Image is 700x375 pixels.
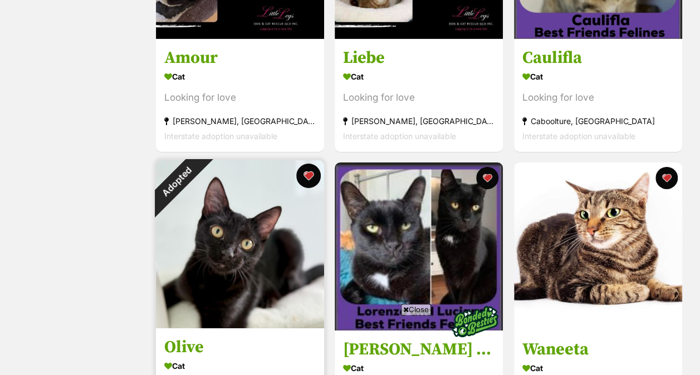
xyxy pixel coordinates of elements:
img: Waneeta [514,162,682,330]
div: [PERSON_NAME], [GEOGRAPHIC_DATA] [164,114,316,129]
a: Caulifla Cat Looking for love Caboolture, [GEOGRAPHIC_DATA] Interstate adoption unavailable favou... [514,39,682,152]
h3: Waneeta [522,339,674,360]
div: Looking for love [522,90,674,105]
button: favourite [296,164,321,188]
img: Olive [156,160,324,328]
span: Interstate adoption unavailable [343,131,456,141]
h3: Caulifla [522,47,674,68]
span: Close [401,304,431,315]
span: Interstate adoption unavailable [522,131,635,141]
button: favourite [477,167,499,189]
div: Adopted [140,145,213,218]
div: [PERSON_NAME], [GEOGRAPHIC_DATA] [343,114,495,129]
div: Cat [522,68,674,85]
div: Cat [343,68,495,85]
button: favourite [655,167,678,189]
span: Interstate adoption unavailable [164,131,277,141]
div: Looking for love [343,90,495,105]
a: Amour Cat Looking for love [PERSON_NAME], [GEOGRAPHIC_DATA] Interstate adoption unavailable favou... [156,39,324,152]
a: Liebe Cat Looking for love [PERSON_NAME], [GEOGRAPHIC_DATA] Interstate adoption unavailable favou... [335,39,503,152]
div: Caboolture, [GEOGRAPHIC_DATA] [522,114,674,129]
div: Looking for love [164,90,316,105]
img: bonded besties [448,294,503,349]
div: Cat [164,68,316,85]
iframe: Advertisement [148,319,553,369]
img: Luciano and Lorenzo [335,162,503,330]
h3: Liebe [343,47,495,68]
h3: Amour [164,47,316,68]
